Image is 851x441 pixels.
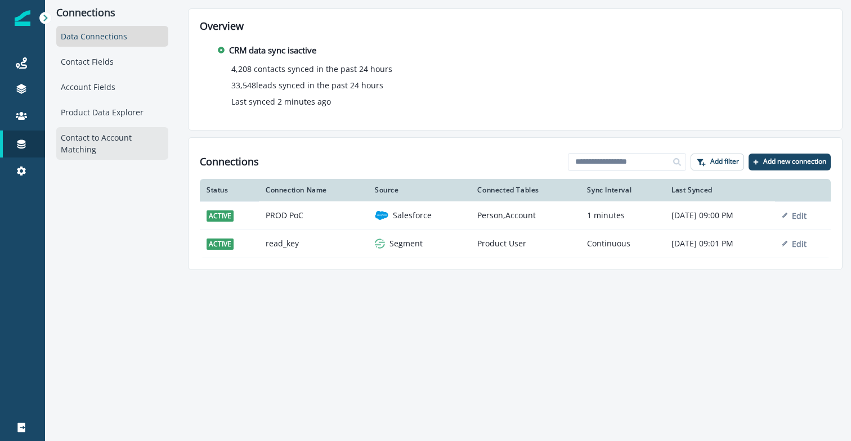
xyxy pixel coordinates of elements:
p: Segment [389,238,423,249]
td: Product User [471,229,580,258]
p: Add new connection [763,157,826,165]
div: Account Fields [56,76,168,97]
button: Edit [782,238,807,249]
p: Connections [56,7,168,19]
p: 4,208 contacts synced in the past 24 hours [231,63,392,75]
div: Contact to Account Matching [56,127,168,160]
a: activePROD PoCsalesforceSalesforcePerson,Account1 minutes[DATE] 09:00 PMEdit [200,201,831,229]
td: 1 minutes [580,201,665,229]
div: Sync Interval [587,186,658,195]
div: Status [207,186,252,195]
p: Edit [792,238,807,249]
p: Add filter [710,157,739,165]
span: active [207,238,234,250]
td: Continuous [580,229,665,258]
button: Add filter [691,154,744,170]
p: 33,548 leads synced in the past 24 hours [231,79,383,91]
button: Edit [782,210,807,221]
p: Last synced 2 minutes ago [231,96,331,107]
img: salesforce [375,209,388,222]
a: activeread_keysegmentSegmentProduct UserContinuous[DATE] 09:01 PMEdit [200,229,831,258]
button: Add new connection [749,154,831,170]
td: PROD PoC [259,201,368,229]
h2: Overview [200,20,831,33]
div: Connected Tables [477,186,574,195]
div: Product Data Explorer [56,102,168,123]
p: CRM data sync is active [229,44,316,57]
img: segment [375,238,385,249]
p: [DATE] 09:01 PM [671,238,768,249]
span: active [207,210,234,222]
div: Last Synced [671,186,768,195]
div: Source [375,186,464,195]
p: [DATE] 09:00 PM [671,210,768,221]
td: Person,Account [471,201,580,229]
div: Connection Name [266,186,361,195]
img: Inflection [15,10,30,26]
p: Salesforce [393,210,432,221]
td: read_key [259,229,368,258]
div: Contact Fields [56,51,168,72]
p: Edit [792,210,807,221]
h1: Connections [200,156,259,168]
div: Data Connections [56,26,168,47]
